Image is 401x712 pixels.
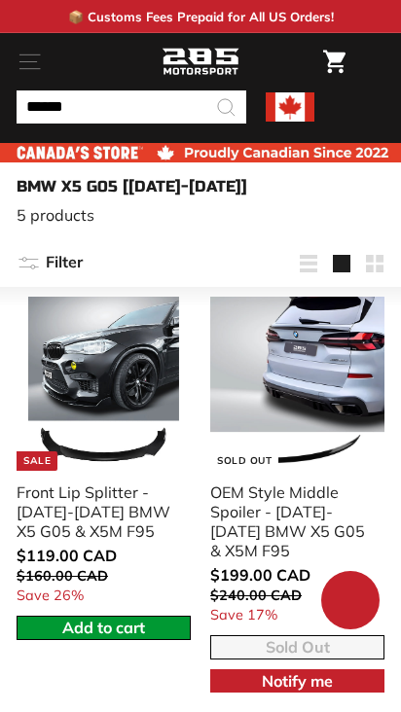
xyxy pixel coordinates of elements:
button: Add to cart [17,616,191,640]
div: Sale [17,451,57,471]
div: Front Lip Splitter - [DATE]-[DATE] BMW X5 G05 & X5M F95 [17,482,179,541]
inbox-online-store-chat: Shopify online store chat [315,571,385,634]
span: $240.00 CAD [210,587,302,604]
button: Filter [17,240,83,287]
p: 📦 Customs Fees Prepaid for All US Orders! [68,9,334,24]
a: Sold Out OEM Style Middle Spoiler - [DATE]-[DATE] BMW X5 G05 & X5M F95 Save 17% [210,297,384,635]
span: Add to cart [62,618,145,637]
p: 5 products [17,205,384,225]
span: $160.00 CAD [17,567,108,585]
span: Save 26% [17,587,84,604]
input: Search [17,90,246,124]
button: Notify me [210,669,384,694]
a: Sale Front Lip Splitter - [DATE]-[DATE] BMW X5 G05 & X5M F95 Save 26% [17,297,191,616]
a: Cart [313,34,355,89]
span: $119.00 CAD [17,546,117,565]
span: Save 17% [210,606,277,623]
h1: BMW X5 G05 [[DATE]-[DATE]] [17,177,384,196]
img: Logo_285_Motorsport_areodynamics_components [162,46,239,79]
button: Sold Out [210,635,384,659]
span: Sold Out [266,637,330,657]
div: Sold Out [210,451,278,471]
span: $199.00 CAD [210,565,310,585]
div: OEM Style Middle Spoiler - [DATE]-[DATE] BMW X5 G05 & X5M F95 [210,482,373,560]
